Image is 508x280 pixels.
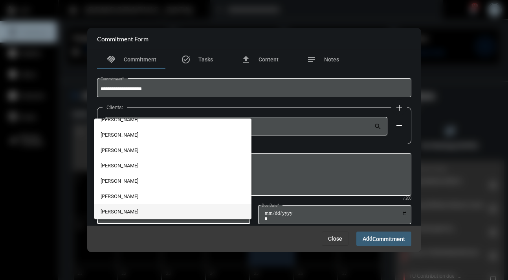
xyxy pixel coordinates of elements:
span: [PERSON_NAME] [101,143,245,158]
span: [PERSON_NAME] [101,158,245,173]
span: [PERSON_NAME] [101,173,245,189]
span: [PERSON_NAME] [101,189,245,204]
span: [PERSON_NAME] [101,204,245,219]
span: [PERSON_NAME] [101,127,245,143]
span: [PERSON_NAME] [101,112,245,127]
